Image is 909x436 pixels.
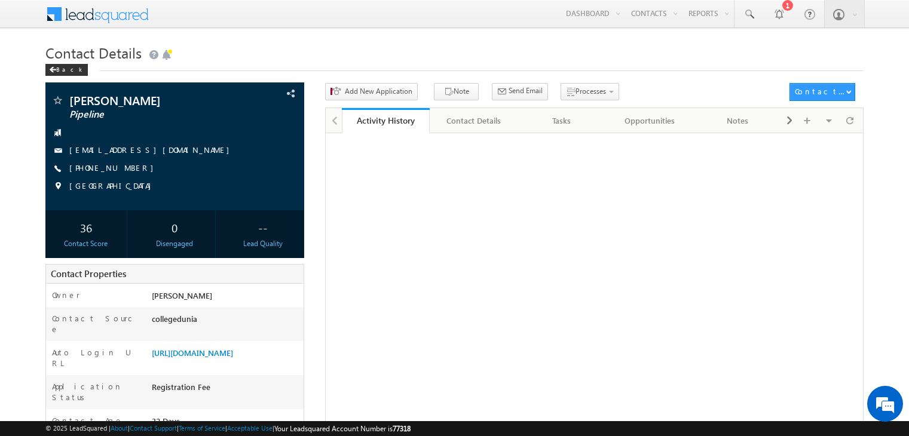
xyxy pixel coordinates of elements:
[69,94,229,106] span: [PERSON_NAME]
[439,113,507,128] div: Contact Details
[795,86,846,97] div: Contact Actions
[351,115,421,126] div: Activity History
[149,381,304,398] div: Registration Fee
[225,216,301,238] div: --
[179,424,225,432] a: Terms of Service
[274,424,411,433] span: Your Leadsquared Account Number is
[52,415,123,426] label: Contact Age
[325,83,418,100] button: Add New Application
[704,113,772,128] div: Notes
[518,108,606,133] a: Tasks
[69,109,229,121] span: Pipeline
[576,87,606,96] span: Processes
[345,86,412,97] span: Add New Application
[616,113,683,128] div: Opportunities
[152,348,233,358] a: [URL][DOMAIN_NAME]
[137,216,212,238] div: 0
[789,83,855,101] button: Contact Actions
[51,268,126,280] span: Contact Properties
[45,423,411,434] span: © 2025 LeadSquared | | | | |
[149,313,304,330] div: collegedunia
[509,85,543,96] span: Send Email
[152,290,212,300] span: [PERSON_NAME]
[52,313,139,334] label: Contact Source
[137,238,212,249] div: Disengaged
[694,108,782,133] a: Notes
[430,108,518,133] a: Contact Details
[45,43,142,62] span: Contact Details
[111,424,128,432] a: About
[342,108,430,133] a: Activity History
[130,424,177,432] a: Contact Support
[52,381,139,403] label: Application Status
[225,238,301,249] div: Lead Quality
[149,415,304,432] div: 32 Days
[528,113,595,128] div: Tasks
[434,83,479,100] button: Note
[69,145,235,155] a: [EMAIL_ADDRESS][DOMAIN_NAME]
[48,216,124,238] div: 36
[52,290,80,300] label: Owner
[69,180,157,192] span: [GEOGRAPHIC_DATA]
[561,83,619,100] button: Processes
[45,64,88,76] div: Back
[393,424,411,433] span: 77318
[227,424,273,432] a: Acceptable Use
[52,347,139,369] label: Auto Login URL
[45,63,94,73] a: Back
[492,83,548,100] button: Send Email
[606,108,694,133] a: Opportunities
[69,162,160,173] a: [PHONE_NUMBER]
[48,238,124,249] div: Contact Score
